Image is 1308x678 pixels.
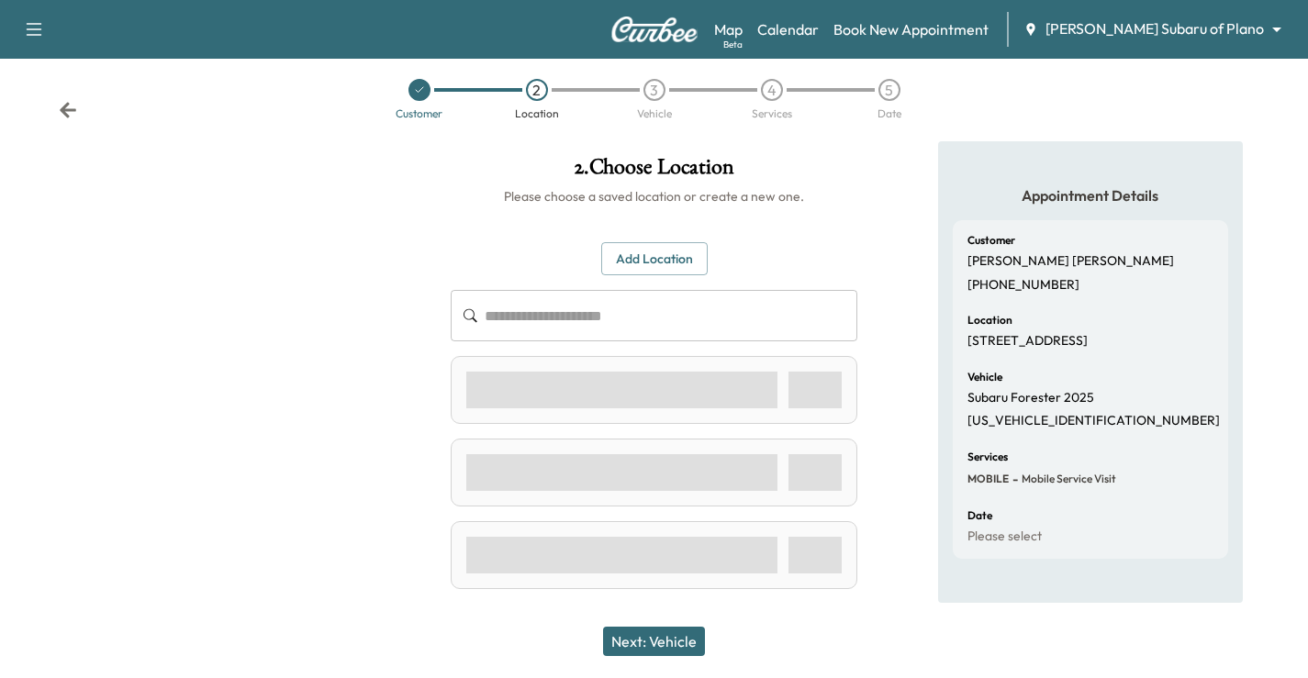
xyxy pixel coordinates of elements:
[757,18,819,40] a: Calendar
[878,79,900,101] div: 5
[967,277,1079,294] p: [PHONE_NUMBER]
[967,510,992,521] h6: Date
[1018,472,1116,486] span: Mobile Service Visit
[878,108,901,119] div: Date
[451,187,857,206] h6: Please choose a saved location or create a new one.
[1009,470,1018,488] span: -
[59,101,77,119] div: Back
[637,108,672,119] div: Vehicle
[643,79,665,101] div: 3
[714,18,743,40] a: MapBeta
[967,390,1094,406] p: Subaru Forester 2025
[610,17,699,42] img: Curbee Logo
[967,333,1088,350] p: [STREET_ADDRESS]
[723,38,743,51] div: Beta
[752,108,792,119] div: Services
[967,315,1012,326] h6: Location
[833,18,989,40] a: Book New Appointment
[967,253,1174,270] p: [PERSON_NAME] [PERSON_NAME]
[761,79,783,101] div: 4
[526,79,548,101] div: 2
[967,235,1015,246] h6: Customer
[967,528,1042,545] p: Please select
[967,372,1002,383] h6: Vehicle
[967,472,1009,486] span: MOBILE
[967,413,1220,429] p: [US_VEHICLE_IDENTIFICATION_NUMBER]
[515,108,559,119] div: Location
[603,627,705,656] button: Next: Vehicle
[967,451,1008,462] h6: Services
[451,156,857,187] h1: 2 . Choose Location
[601,242,708,276] button: Add Location
[396,108,442,119] div: Customer
[1045,18,1264,39] span: [PERSON_NAME] Subaru of Plano
[953,185,1228,206] h5: Appointment Details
